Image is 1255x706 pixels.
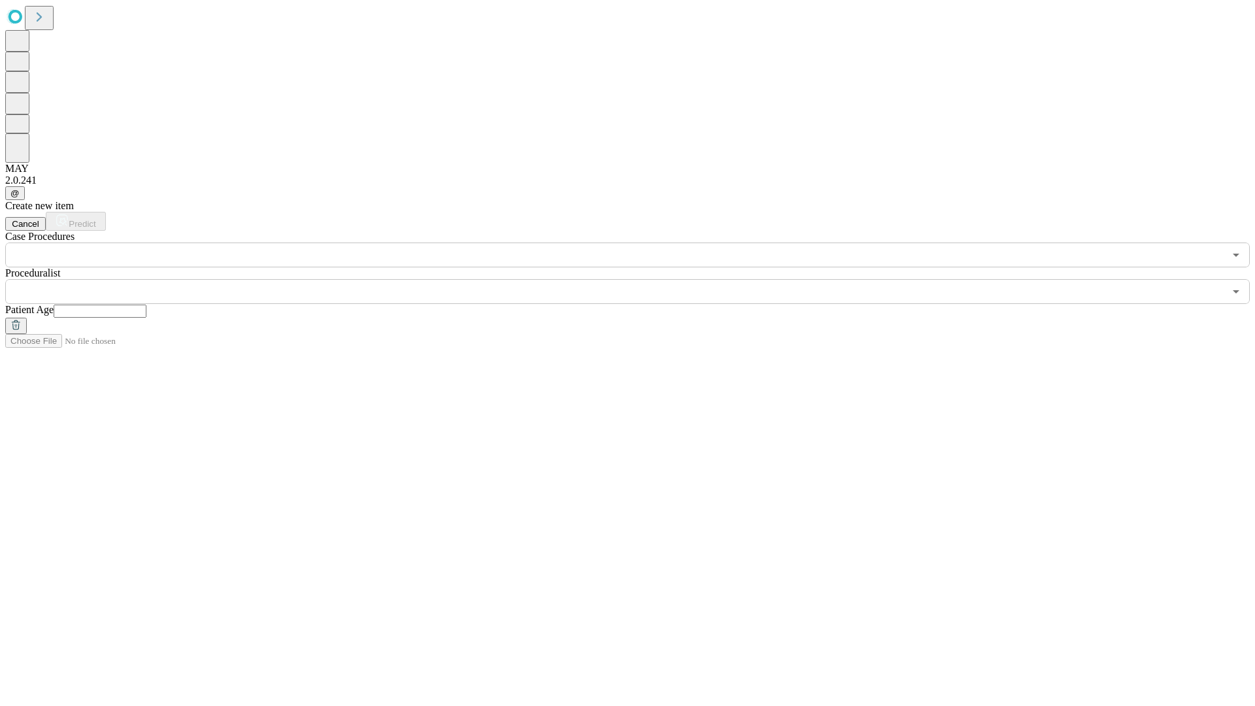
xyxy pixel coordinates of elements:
[5,217,46,231] button: Cancel
[1227,282,1245,301] button: Open
[69,219,95,229] span: Predict
[5,304,54,315] span: Patient Age
[5,231,75,242] span: Scheduled Procedure
[10,188,20,198] span: @
[5,163,1250,175] div: MAY
[5,200,74,211] span: Create new item
[12,219,39,229] span: Cancel
[1227,246,1245,264] button: Open
[46,212,106,231] button: Predict
[5,267,60,278] span: Proceduralist
[5,186,25,200] button: @
[5,175,1250,186] div: 2.0.241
